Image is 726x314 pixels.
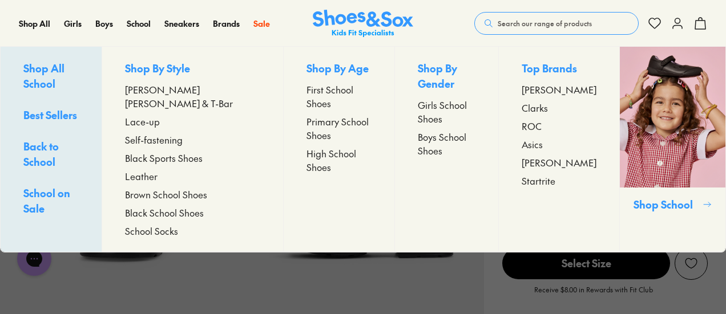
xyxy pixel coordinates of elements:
a: Black Sports Shoes [125,151,260,165]
a: School on Sale [23,185,79,218]
span: Clarks [522,101,548,115]
p: Shop School [634,197,698,212]
a: Asics [522,137,596,151]
span: Back to School [23,139,59,169]
button: Select Size [502,247,670,280]
a: [PERSON_NAME] [522,83,596,96]
button: Add to Wishlist [675,247,708,280]
span: Self-fastening [125,133,183,146]
a: Brown School Shoes [125,187,260,201]
a: Girls [64,18,82,30]
a: Primary School Shoes [306,115,372,142]
a: First School Shoes [306,83,372,110]
a: Startrite [522,174,596,187]
a: Shop All [19,18,50,30]
a: Sneakers [164,18,199,30]
a: [PERSON_NAME] [522,156,596,169]
span: Brown School Shoes [125,187,207,201]
span: Startrite [522,174,555,187]
span: Select Size [502,247,670,279]
p: Top Brands [522,60,596,78]
span: Lace-up [125,115,160,128]
a: Shop School [619,47,725,252]
span: Search our range of products [498,18,592,28]
a: Self-fastening [125,133,260,146]
a: [PERSON_NAME] [PERSON_NAME] & T-Bar [125,83,260,110]
p: Shop By Age [306,60,372,78]
a: Girls School Shoes [418,98,475,125]
a: Leather [125,169,260,183]
a: School [127,18,151,30]
span: Brands [213,18,240,29]
img: SNS_10_2.png [620,47,725,187]
span: Sneakers [164,18,199,29]
p: Receive $8.00 in Rewards with Fit Club [534,284,653,305]
a: School Socks [125,224,260,238]
a: Clarks [522,101,596,115]
span: School Socks [125,224,178,238]
a: Sale [253,18,270,30]
span: Black Sports Shoes [125,151,203,165]
span: Best Sellers [23,108,77,122]
span: Leather [125,169,158,183]
a: Shoes & Sox [313,10,413,38]
span: ROC [522,119,542,133]
span: Asics [522,137,543,151]
a: Brands [213,18,240,30]
a: Boys [95,18,113,30]
img: SNS_Logo_Responsive.svg [313,10,413,38]
span: Sale [253,18,270,29]
span: Black School Shoes [125,206,204,219]
a: Boys School Shoes [418,130,475,157]
button: Search our range of products [474,12,639,35]
p: Shop By Style [125,60,260,78]
span: Girls [64,18,82,29]
a: ROC [522,119,596,133]
span: School on Sale [23,186,70,215]
iframe: Gorgias live chat messenger [11,238,57,280]
span: Shop All School [23,61,64,91]
span: School [127,18,151,29]
a: Lace-up [125,115,260,128]
p: Shop By Gender [418,60,475,93]
span: Boys [95,18,113,29]
span: Shop All [19,18,50,29]
a: High School Shoes [306,146,372,174]
a: Black School Shoes [125,206,260,219]
a: Back to School [23,138,79,172]
a: Best Sellers [23,107,79,125]
a: Shop All School [23,60,79,93]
